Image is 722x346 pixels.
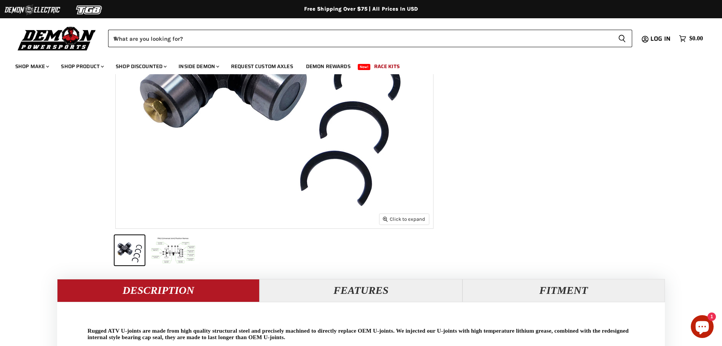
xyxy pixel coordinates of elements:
[4,3,61,17] img: Demon Electric Logo 2
[358,64,371,70] span: New!
[300,59,356,74] a: Demon Rewards
[147,235,199,265] button: Polaris Xplorer 250 Rugged Universal Joint thumbnail
[115,235,145,265] button: Polaris Xplorer 250 Rugged Universal Joint thumbnail
[57,279,260,302] button: Description
[689,315,716,340] inbox-online-store-chat: Shopify online store chat
[173,59,224,74] a: Inside Demon
[650,34,671,43] span: Log in
[108,30,612,47] input: When autocomplete results are available use up and down arrows to review and enter to select
[55,59,108,74] a: Shop Product
[383,216,425,222] span: Click to expand
[462,279,665,302] button: Fitment
[368,59,405,74] a: Race Kits
[108,30,632,47] form: Product
[57,6,666,13] div: Free Shipping Over $75 | All Prices In USD
[260,279,462,302] button: Features
[379,214,429,224] button: Click to expand
[15,25,99,52] img: Demon Powersports
[110,59,171,74] a: Shop Discounted
[689,35,703,42] span: $0.00
[647,35,675,42] a: Log in
[10,59,54,74] a: Shop Make
[10,56,701,74] ul: Main menu
[612,30,632,47] button: Search
[225,59,299,74] a: Request Custom Axles
[675,33,707,44] a: $0.00
[61,3,118,17] img: TGB Logo 2
[88,328,634,341] p: Rugged ATV U-joints are made from high quality structural steel and precisely machined to directl...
